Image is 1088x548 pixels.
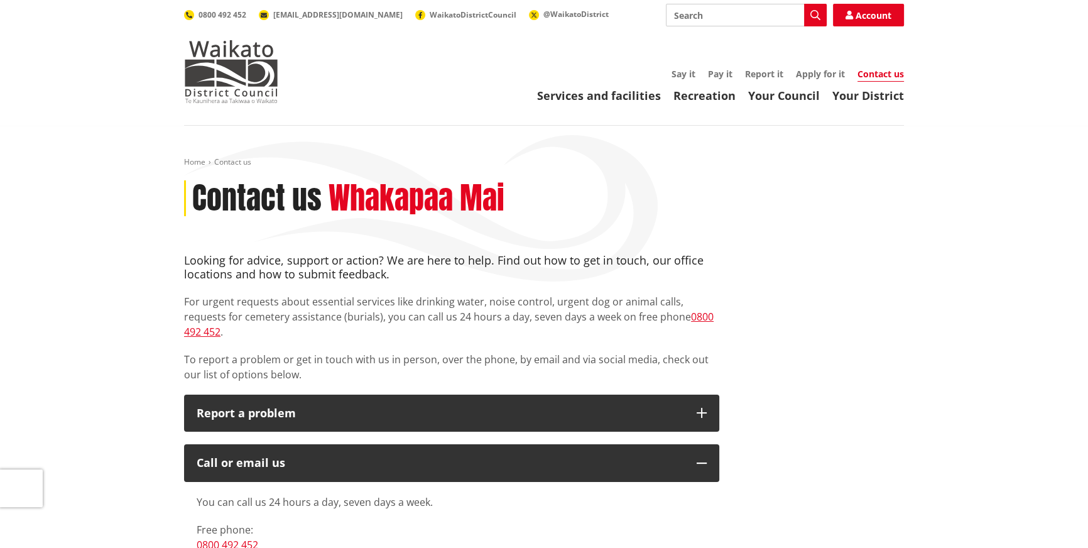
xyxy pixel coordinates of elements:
a: Account [833,4,904,26]
a: Report it [745,68,783,80]
span: Contact us [214,156,251,167]
a: [EMAIL_ADDRESS][DOMAIN_NAME] [259,9,403,20]
a: Apply for it [796,68,845,80]
a: WaikatoDistrictCouncil [415,9,516,20]
span: [EMAIL_ADDRESS][DOMAIN_NAME] [273,9,403,20]
h2: Whakapaa Mai [329,180,504,217]
img: Waikato District Council - Te Kaunihera aa Takiwaa o Waikato [184,40,278,103]
a: Your District [832,88,904,103]
a: Say it [672,68,695,80]
a: Recreation [673,88,736,103]
nav: breadcrumb [184,157,904,168]
p: To report a problem or get in touch with us in person, over the phone, by email and via social me... [184,352,719,382]
h1: Contact us [192,180,322,217]
p: You can call us 24 hours a day, seven days a week. [197,495,707,510]
h4: Looking for advice, support or action? We are here to help. Find out how to get in touch, our off... [184,254,719,281]
a: @WaikatoDistrict [529,9,609,19]
span: 0800 492 452 [199,9,246,20]
span: WaikatoDistrictCouncil [430,9,516,20]
a: Home [184,156,205,167]
a: 0800 492 452 [184,9,246,20]
span: @WaikatoDistrict [543,9,609,19]
iframe: Messenger Launcher [1030,495,1075,540]
button: Call or email us [184,444,719,482]
a: Pay it [708,68,732,80]
p: Report a problem [197,407,684,420]
a: Contact us [857,68,904,82]
div: Call or email us [197,457,684,469]
p: For urgent requests about essential services like drinking water, noise control, urgent dog or an... [184,294,719,339]
a: Services and facilities [537,88,661,103]
input: Search input [666,4,827,26]
a: Your Council [748,88,820,103]
button: Report a problem [184,395,719,432]
a: 0800 492 452 [184,310,714,339]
